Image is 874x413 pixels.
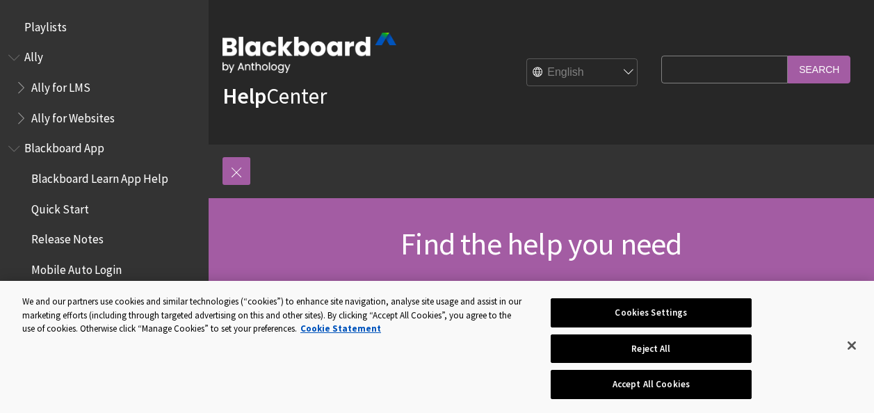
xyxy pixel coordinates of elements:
button: Accept All Cookies [551,370,752,399]
span: Blackboard App [24,137,104,156]
nav: Book outline for Anthology Ally Help [8,46,200,130]
span: Find the help you need [400,225,681,263]
img: Blackboard by Anthology [222,33,396,73]
span: Ally for LMS [31,76,90,95]
span: Release Notes [31,228,104,247]
span: Playlists [24,15,67,34]
span: Blackboard Learn App Help [31,167,168,186]
a: More information about your privacy, opens in a new tab [300,323,381,334]
nav: Book outline for Playlists [8,15,200,39]
input: Search [788,56,850,83]
strong: Help [222,82,266,110]
span: Quick Start [31,197,89,216]
button: Reject All [551,334,752,364]
button: Close [836,330,867,361]
button: Cookies Settings [551,298,752,327]
div: We and our partners use cookies and similar technologies (“cookies”) to enhance site navigation, ... [22,295,524,336]
span: Ally [24,46,43,65]
a: HelpCenter [222,82,327,110]
span: Mobile Auto Login [31,258,122,277]
span: Ally for Websites [31,106,115,125]
select: Site Language Selector [527,59,638,87]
